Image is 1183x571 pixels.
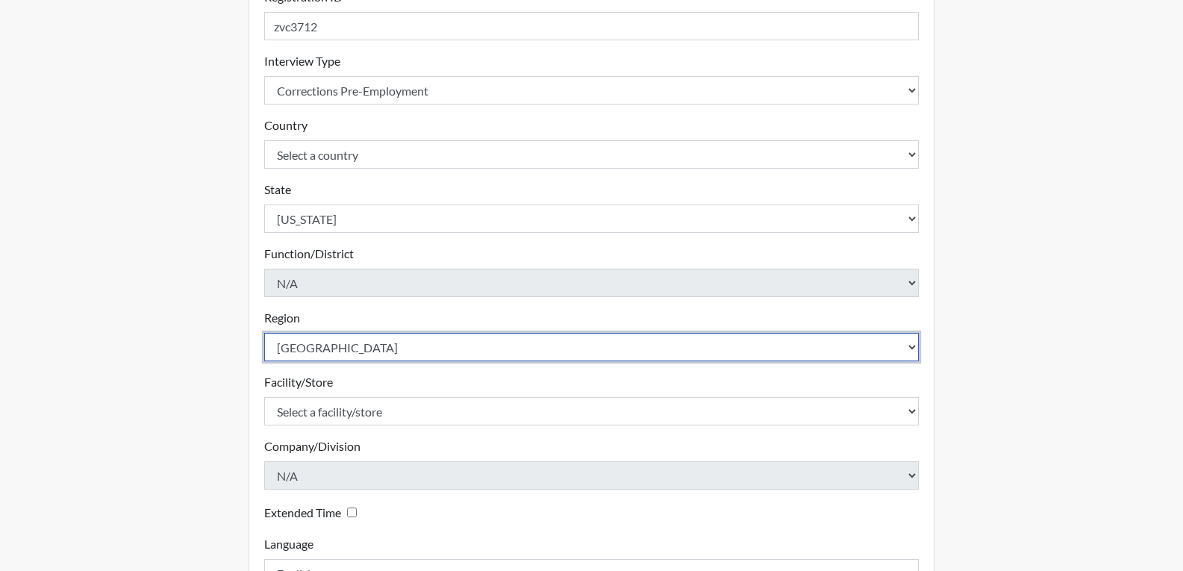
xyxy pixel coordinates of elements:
[264,437,360,455] label: Company/Division
[264,535,313,553] label: Language
[264,245,354,263] label: Function/District
[264,12,920,40] input: Insert a Registration ID, which needs to be a unique alphanumeric value for each interviewee
[264,373,333,391] label: Facility/Store
[264,52,340,70] label: Interview Type
[264,181,291,199] label: State
[264,502,363,523] div: Checking this box will provide the interviewee with an accomodation of extra time to answer each ...
[264,116,308,134] label: Country
[264,309,300,327] label: Region
[264,504,341,522] label: Extended Time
